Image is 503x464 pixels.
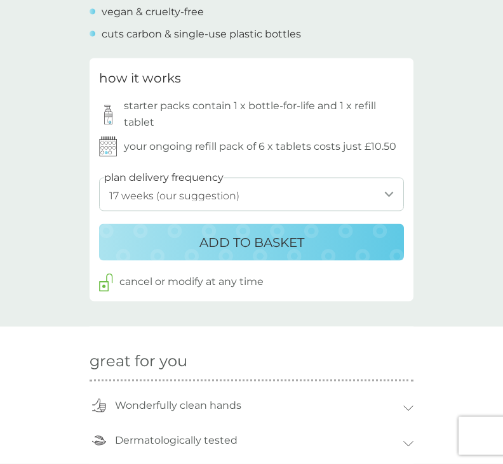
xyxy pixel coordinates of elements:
p: cancel or modify at any time [119,274,264,290]
p: Wonderfully clean hands [109,391,248,420]
p: your ongoing refill pack of 6 x tablets costs just £10.50 [124,138,396,155]
img: sensitive-dermo-tested-icon.svg [92,434,106,448]
img: thumbs-up-icon.svg [92,399,106,413]
p: starter packs contain 1 x bottle-for-life and 1 x refill tablet [124,98,404,130]
p: Dermatologically tested [109,426,244,455]
h3: how it works [99,68,181,88]
label: plan delivery frequency [104,169,224,186]
h2: great for you [90,352,413,371]
p: vegan & cruelty-free [102,4,204,20]
p: ADD TO BASKET [199,232,304,253]
button: ADD TO BASKET [99,224,404,261]
p: cuts carbon & single-use plastic bottles [102,26,301,43]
